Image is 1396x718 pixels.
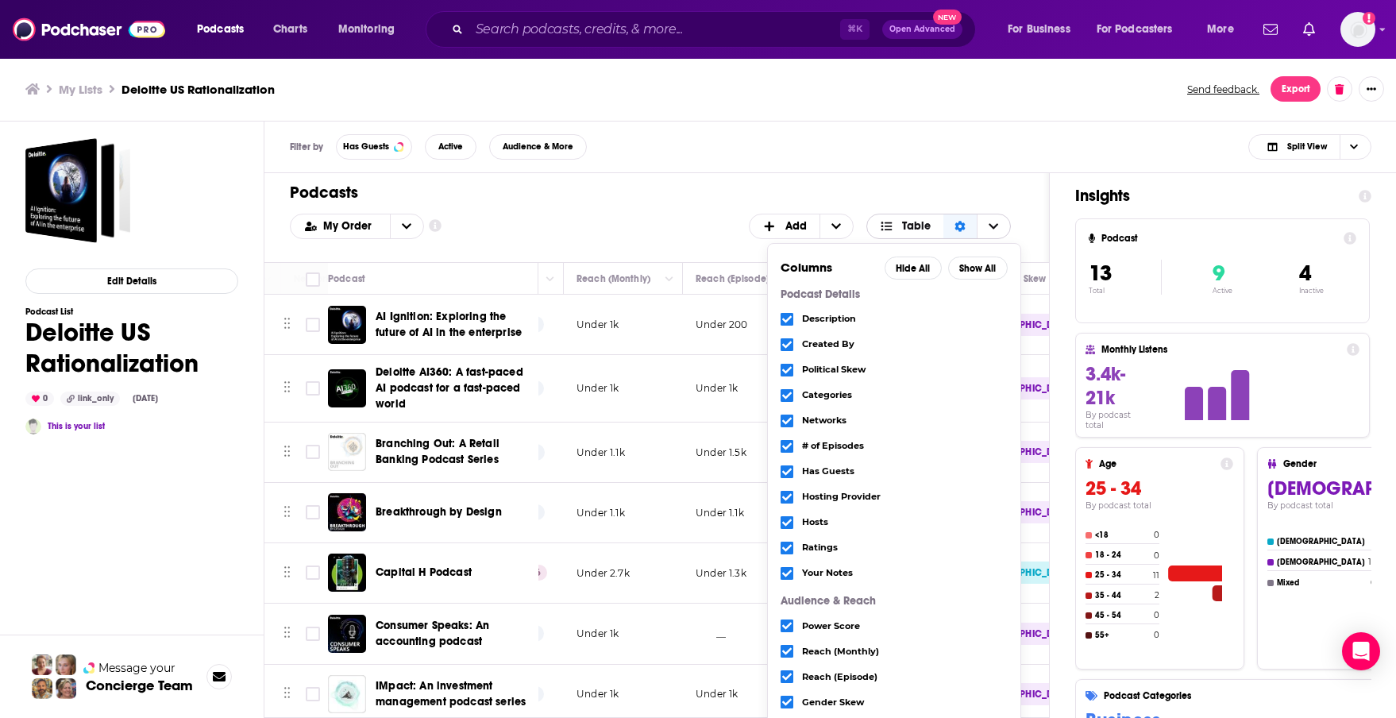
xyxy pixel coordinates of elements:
h3: Deloitte US Rationalization [121,82,275,97]
div: [DEMOGRAPHIC_DATA] [961,683,1083,705]
h4: 0 [1154,530,1159,540]
p: Total [1089,287,1161,295]
h4: 55+ [1095,631,1151,640]
span: Deloitte AI360: A fast-paced AI podcast for a fast-paced world [376,365,523,411]
div: Open Intercom Messenger [1342,632,1380,670]
p: Under 2.7k [577,566,630,580]
a: Deloitte AI360: A fast-paced AI podcast for a fast-paced world [376,365,533,412]
span: Table [902,221,931,232]
span: Networks [802,416,1008,425]
div: [DEMOGRAPHIC_DATA] [961,623,1083,645]
h4: Age [1099,458,1214,469]
span: Split View [1287,142,1327,151]
button: Send feedback. [1182,83,1264,96]
button: open menu [1086,17,1196,42]
img: Consumer Speaks: An accounting podcast [328,615,366,653]
button: Move [282,682,292,706]
p: Under 1.3k [696,566,746,580]
button: open menu [327,17,415,42]
h4: 11 [1153,570,1159,581]
span: Hosting Provider [802,492,1008,501]
span: Description [802,315,1008,323]
h4: 18 - 24 [1095,550,1151,560]
span: Toggle select row [306,687,320,701]
img: Capital H Podcast [328,554,366,592]
h3: Columns [781,261,878,274]
span: Toggle select row [306,381,320,396]
span: Your Notes [802,569,1008,577]
button: Column Actions [1047,270,1066,289]
span: Logged in as rstenslie [1340,12,1375,47]
div: [DEMOGRAPHIC_DATA] [961,314,1083,336]
div: [DEMOGRAPHIC_DATA] [961,562,1083,584]
span: Message your [98,660,175,676]
p: Audience & Reach [781,596,1008,607]
a: This is your list [48,421,105,431]
span: My Order [323,221,377,232]
span: Podcasts [197,18,244,41]
span: 4 [1299,260,1311,287]
img: Rachael [25,419,41,434]
button: + Add [749,214,854,239]
img: Sydney Profile [32,654,52,675]
span: Toggle select row [306,318,320,332]
a: Capital H Podcast [376,565,472,581]
span: ⌘ K [840,19,870,40]
h4: Mixed [1277,578,1367,588]
div: [DEMOGRAPHIC_DATA] [961,441,1083,463]
h3: My Lists [59,82,102,97]
h3: Podcast List [25,307,238,317]
button: open menu [291,221,390,232]
p: Under 1k [696,381,738,395]
a: AI Ignition: Exploring the future of AI in the enterprise [376,309,533,341]
span: Reach (Monthly) [802,647,1008,656]
h4: 0 [1154,550,1159,561]
img: Breakthrough by Design [328,493,366,531]
div: [DATE] [126,392,164,405]
div: link_only [60,392,120,406]
span: Capital H Podcast [376,566,472,579]
span: Add [785,221,807,232]
img: Jon Profile [32,678,52,699]
button: Has Guests [336,134,412,160]
button: open menu [390,214,423,238]
img: IMpact: An investment management podcast series [328,675,366,713]
p: Under 200 [696,318,748,331]
p: Under 1k [577,318,619,331]
div: Sort Direction [943,214,977,238]
button: Move [282,376,292,400]
a: Show notifications dropdown [1297,16,1321,43]
div: [DEMOGRAPHIC_DATA] [961,501,1083,523]
a: Show notifications dropdown [1257,16,1284,43]
button: Audience & More [489,134,587,160]
span: AI Ignition: Exploring the future of AI in the enterprise [376,310,522,339]
p: Podcast Details [781,289,1008,300]
h4: 0 [1154,610,1159,620]
span: Monitoring [338,18,395,41]
a: Breakthrough by Design [376,504,502,520]
button: Move [282,441,292,465]
button: Hide All [885,257,942,280]
p: Under 1.1k [577,446,625,459]
img: Barbara Profile [56,678,76,699]
button: Export [1271,76,1321,102]
p: Under 1k [577,627,619,640]
img: User Profile [1340,12,1375,47]
span: Open Advanced [889,25,955,33]
span: Has Guests [802,467,1008,476]
span: Power Score [802,622,1008,631]
button: Column Actions [660,270,679,289]
button: Choose View [1248,134,1371,160]
img: AI Ignition: Exploring the future of AI in the enterprise [328,306,366,344]
img: Podchaser - Follow, Share and Rate Podcasts [13,14,165,44]
span: Categories [802,391,1008,400]
div: Podcast [328,269,365,288]
button: Move [282,561,292,585]
h4: Podcast [1101,233,1337,244]
button: Move [282,500,292,524]
h4: 12 [1368,557,1376,567]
